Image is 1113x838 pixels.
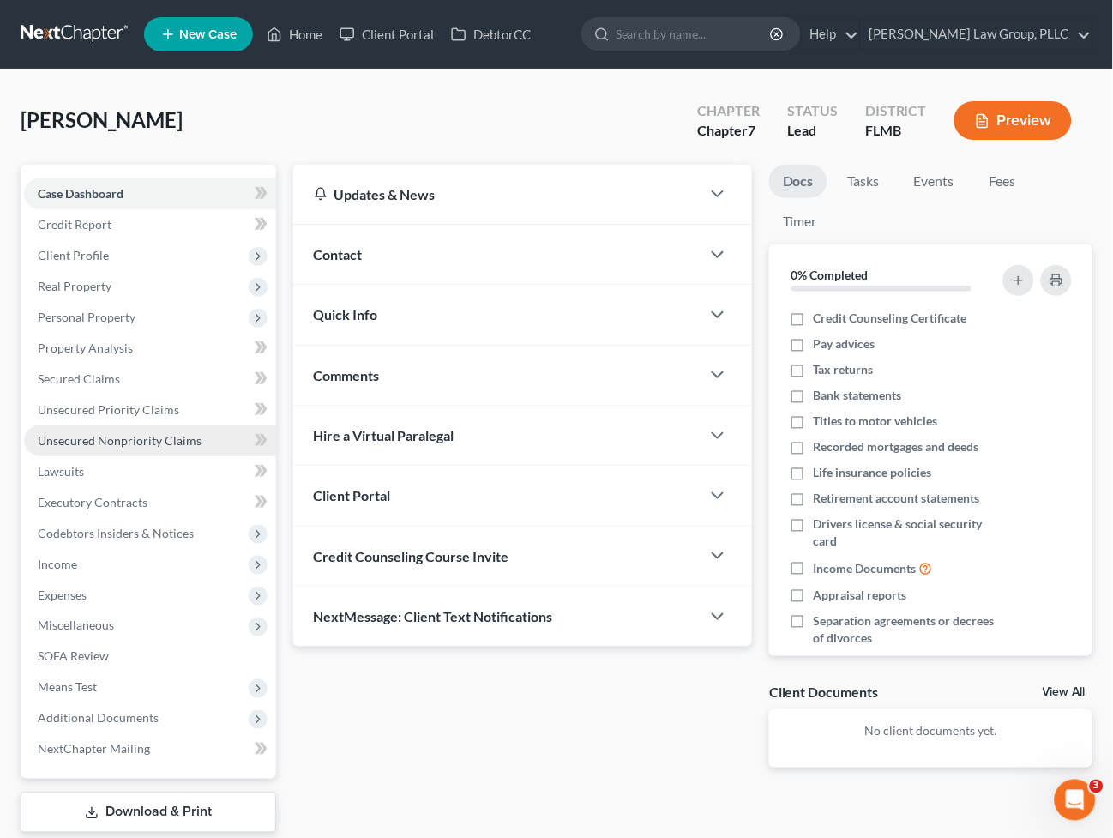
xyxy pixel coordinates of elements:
p: No client documents yet. [783,723,1079,740]
span: NextMessage: Client Text Notifications [314,608,553,624]
span: Client Profile [38,248,109,262]
span: Life insurance policies [814,464,932,481]
span: Codebtors Insiders & Notices [38,526,194,540]
span: Quick Info [314,306,378,323]
span: Real Property [38,279,111,293]
a: SOFA Review [24,642,276,672]
span: Executory Contracts [38,495,147,509]
a: Timer [769,205,831,238]
input: Search by name... [616,18,773,50]
a: NextChapter Mailing [24,734,276,765]
div: Lead [787,121,838,141]
span: Titles to motor vehicles [814,413,938,430]
div: Client Documents [769,684,879,702]
span: Income [38,557,77,571]
span: NextChapter Mailing [38,742,150,757]
iframe: Intercom live chat [1055,780,1096,821]
div: Status [787,101,838,121]
span: Credit Counseling Certificate [814,310,967,327]
span: Bank statements [814,387,902,404]
a: Lawsuits [24,456,276,487]
a: [PERSON_NAME] Law Group, PLLC [861,19,1092,50]
a: Help [802,19,859,50]
span: Income Documents [814,560,917,577]
span: 3 [1090,780,1104,793]
span: New Case [179,28,237,41]
span: Lawsuits [38,464,84,479]
span: Comments [314,367,380,383]
span: Additional Documents [38,711,159,726]
span: Case Dashboard [38,186,123,201]
span: Secured Claims [38,371,120,386]
a: Property Analysis [24,333,276,364]
a: Client Portal [331,19,442,50]
span: Property Analysis [38,341,133,355]
a: Credit Report [24,209,276,240]
a: Events [900,165,968,198]
button: Preview [954,101,1072,140]
a: Tasks [834,165,893,198]
div: FLMB [865,121,927,141]
span: Expenses [38,588,87,602]
a: View All [1043,687,1086,699]
span: Retirement account statements [814,490,980,507]
a: Fees [975,165,1030,198]
div: Chapter [697,101,760,121]
span: Separation agreements or decrees of divorces [814,612,997,647]
span: Pay advices [814,335,875,353]
span: Client Portal [314,487,391,503]
div: Chapter [697,121,760,141]
span: [PERSON_NAME] [21,107,183,132]
span: Means Test [38,680,97,695]
span: Miscellaneous [38,618,114,633]
a: Unsecured Priority Claims [24,395,276,425]
span: Tax returns [814,361,874,378]
strong: 0% Completed [791,268,869,282]
a: Case Dashboard [24,178,276,209]
span: Unsecured Priority Claims [38,402,179,417]
span: 7 [748,122,755,138]
span: Personal Property [38,310,135,324]
a: Home [258,19,331,50]
a: DebtorCC [442,19,539,50]
a: Download & Print [21,793,276,833]
span: Credit Report [38,217,111,232]
span: Drivers license & social security card [814,515,997,550]
a: Unsecured Nonpriority Claims [24,425,276,456]
span: Hire a Virtual Paralegal [314,427,454,443]
div: Updates & News [314,185,681,203]
span: SOFA Review [38,649,109,664]
div: District [865,101,927,121]
span: Credit Counseling Course Invite [314,548,509,564]
span: Appraisal reports [814,587,907,604]
a: Executory Contracts [24,487,276,518]
span: Contact [314,246,363,262]
a: Docs [769,165,827,198]
a: Secured Claims [24,364,276,395]
span: Unsecured Nonpriority Claims [38,433,202,448]
span: Recorded mortgages and deeds [814,438,979,455]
